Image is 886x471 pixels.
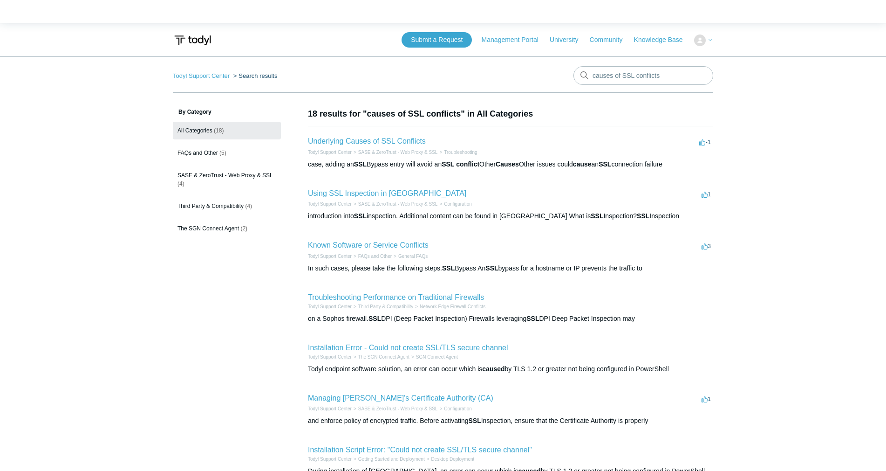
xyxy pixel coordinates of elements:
[590,35,632,45] a: Community
[437,201,471,208] li: Configuration
[431,457,475,462] a: Desktop Deployment
[232,72,278,79] li: Search results
[442,160,454,168] em: SSL
[352,253,392,260] li: FAQs and Other
[352,149,437,156] li: SASE & ZeroTrust - Web Proxy & SSL
[413,303,485,310] li: Network Edge Firewall Conflicts
[308,201,352,208] li: Todyl Support Center
[496,160,519,168] em: Causes
[702,191,711,198] span: 1
[173,144,281,162] a: FAQs and Other (5)
[354,160,367,168] em: SSL
[308,344,508,352] a: Installation Error - Could not create SSL/TLS secure channel
[699,139,711,145] span: -1
[358,150,438,155] a: SASE & ZeroTrust - Web Proxy & SSL
[245,203,252,209] span: (4)
[173,220,281,237] a: The SGN Connect Agent (2)
[308,253,352,260] li: Todyl Support Center
[444,406,471,411] a: Configuration
[444,150,477,155] a: Troubleshooting
[308,364,713,374] div: Todyl endpoint software solution, an error can occur which is by TLS 1.2 or greater not being con...
[591,212,603,220] em: SSL
[308,149,352,156] li: Todyl Support Center
[173,108,281,116] h3: By Category
[308,159,713,169] div: case, adding an Bypass entry will avoid an Other Other issues could an connection failure
[308,304,352,309] a: Todyl Support Center
[550,35,587,45] a: University
[219,150,226,156] span: (5)
[437,405,471,412] li: Configuration
[173,122,281,139] a: All Categories (18)
[634,35,692,45] a: Knowledge Base
[352,303,413,310] li: Third Party & Compatibility
[573,160,592,168] em: cause
[240,225,247,232] span: (2)
[352,405,437,412] li: SASE & ZeroTrust - Web Proxy & SSL
[308,353,352,360] li: Todyl Support Center
[358,254,392,259] a: FAQs and Other
[177,150,218,156] span: FAQs and Other
[398,254,428,259] a: General FAQs
[177,225,239,232] span: The SGN Connect Agent
[173,72,232,79] li: Todyl Support Center
[358,406,438,411] a: SASE & ZeroTrust - Web Proxy & SSL
[392,253,428,260] li: General FAQs
[637,212,649,220] em: SSL
[308,416,713,426] div: and enforce policy of encrypted traffic. Before activating Inspection, ensure that the Certificat...
[526,315,539,322] em: SSL
[308,457,352,462] a: Todyl Support Center
[308,394,493,402] a: Managing [PERSON_NAME]'s Certificate Authority (CA)
[173,197,281,215] a: Third Party & Compatibility (4)
[308,354,352,360] a: Todyl Support Center
[444,201,471,207] a: Configuration
[702,242,711,249] span: 3
[354,212,367,220] em: SSL
[573,66,713,85] input: Search
[308,303,352,310] li: Todyl Support Center
[173,32,212,49] img: Todyl Support Center Help Center home page
[456,160,479,168] em: conflict
[599,160,611,168] em: SSL
[409,353,458,360] li: SGN Connect Agent
[308,263,713,273] div: In such cases, please take the following steps. Bypass An bypass for a hostname or IP prevents th...
[308,293,484,301] a: Troubleshooting Performance on Traditional Firewalls
[482,35,548,45] a: Management Portal
[352,353,409,360] li: The SGN Connect Agent
[352,456,425,463] li: Getting Started and Deployment
[308,189,466,197] a: Using SSL Inspection in [GEOGRAPHIC_DATA]
[214,127,224,134] span: (18)
[425,456,475,463] li: Desktop Deployment
[308,446,532,454] a: Installation Script Error: "Could not create SSL/TLS secure channel"
[173,72,230,79] a: Todyl Support Center
[173,166,281,193] a: SASE & ZeroTrust - Web Proxy & SSL (4)
[368,315,381,322] em: SSL
[358,304,413,309] a: Third Party & Compatibility
[358,457,425,462] a: Getting Started and Deployment
[402,32,472,48] a: Submit a Request
[308,108,713,120] h1: 18 results for "causes of SSL conflicts" in All Categories
[308,406,352,411] a: Todyl Support Center
[420,304,485,309] a: Network Edge Firewall Conflicts
[308,137,426,145] a: Underlying Causes of SSL Conflicts
[308,150,352,155] a: Todyl Support Center
[482,365,504,373] em: caused
[177,172,273,179] span: SASE & ZeroTrust - Web Proxy & SSL
[177,203,244,209] span: Third Party & Compatibility
[485,264,498,272] em: SSL
[177,127,212,134] span: All Categories
[358,354,409,360] a: The SGN Connect Agent
[442,264,455,272] em: SSL
[177,180,184,187] span: (4)
[702,395,711,402] span: 1
[358,201,438,207] a: SASE & ZeroTrust - Web Proxy & SSL
[308,201,352,207] a: Todyl Support Center
[308,314,713,324] div: on a Sophos firewall. DPI (Deep Packet Inspection) Firewalls leveraging DPI Deep Packet Inspectio...
[437,149,477,156] li: Troubleshooting
[308,254,352,259] a: Todyl Support Center
[469,417,481,424] em: SSL
[308,456,352,463] li: Todyl Support Center
[308,241,429,249] a: Known Software or Service Conflicts
[308,211,713,221] div: introduction into inspection. Additional content can be found in [GEOGRAPHIC_DATA] What is Inspec...
[416,354,458,360] a: SGN Connect Agent
[352,201,437,208] li: SASE & ZeroTrust - Web Proxy & SSL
